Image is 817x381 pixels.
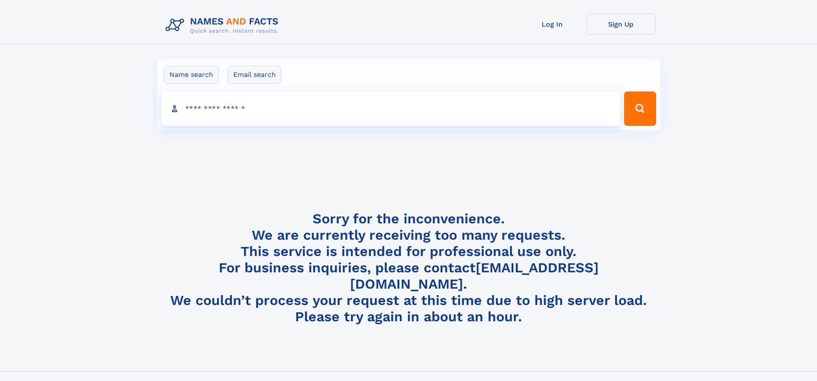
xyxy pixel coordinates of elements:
[164,66,219,84] label: Name search
[624,91,656,126] button: Search Button
[162,210,655,325] h4: Sorry for the inconvenience. We are currently receiving too many requests. This service is intend...
[162,14,286,37] img: Logo Names and Facts
[228,66,281,84] label: Email search
[518,14,587,35] a: Log In
[161,91,621,126] input: search input
[587,14,655,35] a: Sign Up
[350,259,599,292] a: [EMAIL_ADDRESS][DOMAIN_NAME]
